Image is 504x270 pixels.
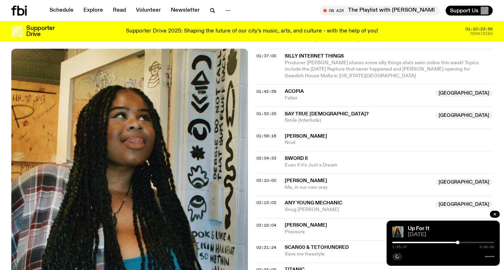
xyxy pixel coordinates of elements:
[256,155,276,161] span: 02:04:33
[479,245,494,249] span: 3:00:00
[109,6,130,16] a: Read
[256,53,276,59] span: 01:37:00
[79,6,107,16] a: Explore
[285,200,342,205] span: Any Young Mechanic
[285,139,493,146] span: Noid
[285,95,431,102] span: Falter
[435,201,493,208] span: [GEOGRAPHIC_DATA]
[256,133,276,139] span: 01:58:18
[256,200,276,205] span: 02:15:02
[285,251,431,258] span: Save me freestyle
[256,223,276,227] button: 02:16:04
[446,6,493,16] button: Support Us
[450,7,479,14] span: Support Us
[256,178,276,183] span: 02:10:00
[45,6,78,16] a: Schedule
[285,206,431,213] span: Snug [PERSON_NAME]
[256,245,276,250] span: 02:21:24
[392,245,407,249] span: 1:55:37
[285,162,493,169] span: Even if it's Just a Dream
[465,27,493,31] span: 01:10:23:56
[256,111,276,116] span: 01:52:35
[285,117,431,124] span: Smile (Interlude)
[285,89,304,94] span: Acopia
[256,156,276,160] button: 02:04:33
[285,53,489,60] span: SILLY INTERNET THINGS
[126,28,378,35] p: Supporter Drive 2025: Shaping the future of our city’s music, arts, and culture - with the help o...
[285,223,327,228] span: [PERSON_NAME]
[470,32,493,36] span: Remaining
[256,222,276,228] span: 02:16:04
[435,90,493,97] span: [GEOGRAPHIC_DATA]
[285,112,369,116] span: Say True [DEMOGRAPHIC_DATA]?
[256,246,276,250] button: 02:21:24
[26,25,54,37] h3: Supporter Drive
[435,112,493,119] span: [GEOGRAPHIC_DATA]
[408,226,429,232] a: Up For It
[392,226,404,238] img: Ify - a Brown Skin girl with black braided twists, looking up to the side with her tongue stickin...
[285,134,327,139] span: [PERSON_NAME]
[285,229,431,235] span: Pressure
[256,201,276,205] button: 02:15:02
[256,90,276,94] button: 01:42:59
[256,134,276,138] button: 01:58:18
[285,60,479,79] span: Producer [PERSON_NAME] shares some silly things she's seen online this week! Topics include the [...
[285,178,327,183] span: [PERSON_NAME]
[256,112,276,116] button: 01:52:35
[256,54,276,58] button: 01:37:00
[285,156,308,161] span: Sword II
[320,6,440,16] button: On AirThe Playlist with [PERSON_NAME] and [PERSON_NAME]
[256,89,276,94] span: 01:42:59
[132,6,165,16] a: Volunteer
[285,245,349,250] span: Scan00 & tetohundred
[435,179,493,186] span: [GEOGRAPHIC_DATA]
[285,184,431,191] span: Me, in our own way
[256,179,276,182] button: 02:10:00
[408,232,494,238] span: [DATE]
[167,6,204,16] a: Newsletter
